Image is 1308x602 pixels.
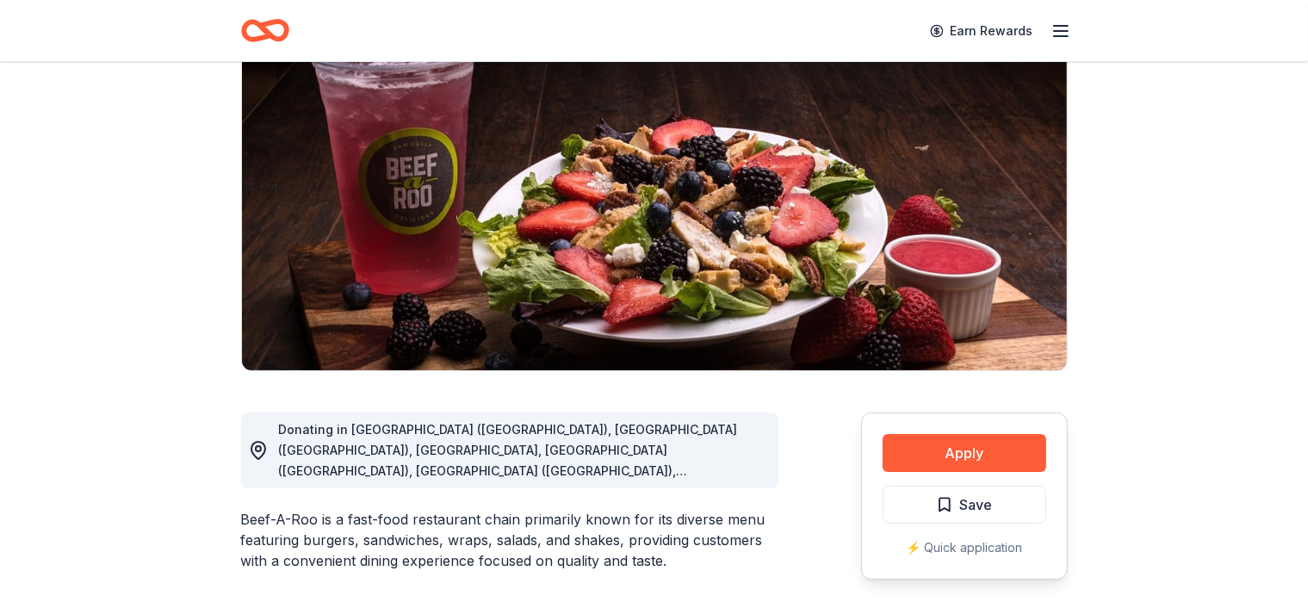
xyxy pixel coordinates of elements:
div: Beef-A-Roo is a fast-food restaurant chain primarily known for its diverse menu featuring burgers... [241,509,778,571]
div: ⚡️ Quick application [883,537,1046,558]
a: Home [241,10,289,51]
img: Image for Beef-A-Roo [242,41,1067,370]
button: Save [883,486,1046,524]
span: Donating in [GEOGRAPHIC_DATA] ([GEOGRAPHIC_DATA]), [GEOGRAPHIC_DATA] ([GEOGRAPHIC_DATA]), [GEOGRA... [279,422,738,519]
span: Save [960,493,993,516]
a: Earn Rewards [920,16,1044,47]
button: Apply [883,434,1046,472]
